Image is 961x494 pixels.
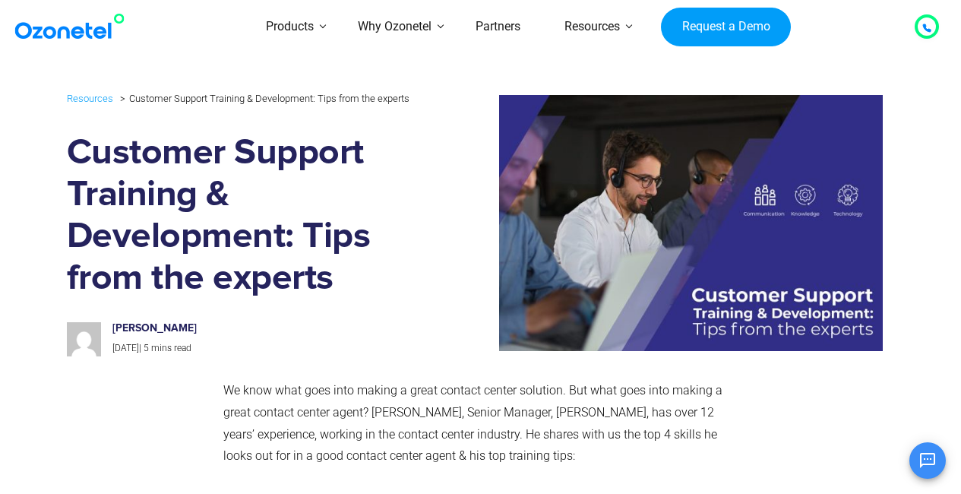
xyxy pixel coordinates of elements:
p: We know what goes into making a great contact center solution. But what goes into making a great ... [223,380,732,467]
span: [DATE] [112,343,139,353]
a: Resources [67,90,113,107]
p: | [112,340,396,357]
h1: Customer Support Training & Development: Tips from the experts [67,132,412,299]
a: Request a Demo [661,8,791,47]
span: mins read [151,343,191,353]
h6: [PERSON_NAME] [112,322,396,335]
button: Open chat [909,442,946,479]
span: 5 [144,343,149,353]
li: Customer Support Training & Development: Tips from the experts [116,89,409,108]
img: 4b37bf29a85883ff6b7148a8970fe41aab027afb6e69c8ab3d6dde174307cbd0 [67,322,101,356]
